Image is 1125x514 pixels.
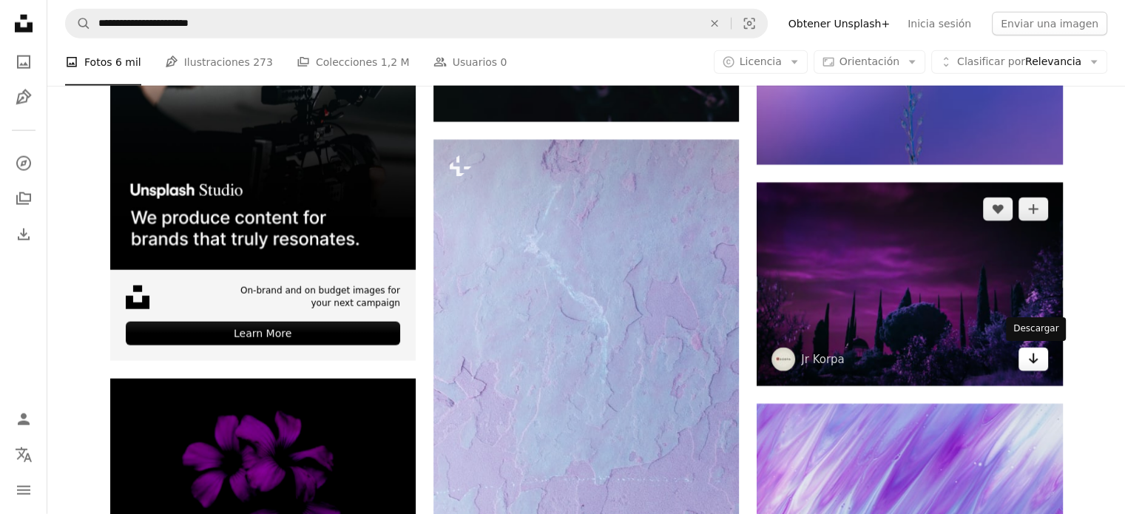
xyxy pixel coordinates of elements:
a: papel pintado azul y morado [757,499,1062,513]
a: Fotos [9,47,38,77]
button: Orientación [814,50,925,74]
img: file-1631678316303-ed18b8b5cb9cimage [126,285,149,309]
span: Licencia [740,55,782,67]
a: Obtener Unsplash+ [780,12,899,35]
a: Explorar [9,149,38,178]
img: Ve al perfil de Jr Korpa [771,348,795,371]
a: Inicia sesión [899,12,980,35]
button: Enviar una imagen [992,12,1107,35]
form: Encuentra imágenes en todo el sitio [65,9,768,38]
a: Inicio — Unsplash [9,9,38,41]
div: Learn More [126,322,400,345]
a: Ilustraciones [9,83,38,112]
span: 273 [253,54,273,70]
button: Clasificar porRelevancia [931,50,1107,74]
span: On-brand and on budget images for your next campaign [232,285,400,310]
a: Historial de descargas [9,220,38,249]
a: Colecciones 1,2 M [297,38,410,86]
button: Licencia [714,50,808,74]
a: Usuarios 0 [433,38,507,86]
a: Árbol de hojas negras cerca de la glorieta [757,277,1062,291]
a: Jr Korpa [801,352,845,367]
a: Ilustraciones 273 [165,38,273,86]
button: Me gusta [983,197,1013,221]
a: Iniciar sesión / Registrarse [9,405,38,434]
span: 1,2 M [381,54,410,70]
span: 0 [501,54,507,70]
button: Añade a la colección [1018,197,1048,221]
img: Árbol de hojas negras cerca de la glorieta [757,183,1062,386]
button: Buscar en Unsplash [66,10,91,38]
a: Un primer plano de un fondo púrpura y azul [433,362,739,375]
div: Descargar [1006,317,1066,341]
a: Colecciones [9,184,38,214]
span: Orientación [839,55,899,67]
button: Búsqueda visual [732,10,767,38]
a: tres flores moradas en fondo negro [110,473,416,486]
span: Clasificar por [957,55,1025,67]
button: Menú [9,476,38,505]
button: Borrar [698,10,731,38]
a: Descargar [1018,348,1048,371]
span: Relevancia [957,55,1081,70]
button: Idioma [9,440,38,470]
